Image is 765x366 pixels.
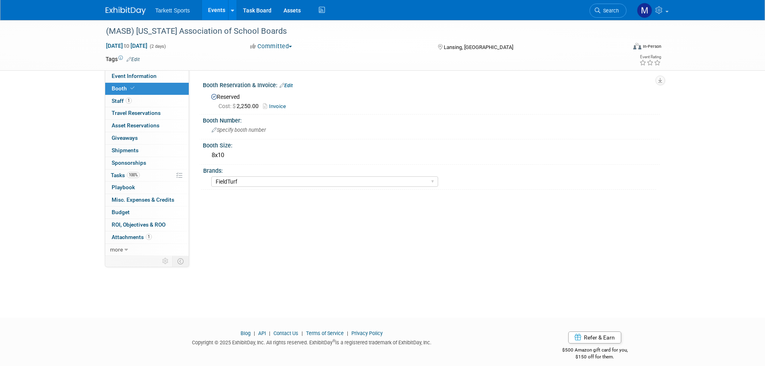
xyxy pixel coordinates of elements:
span: Cost: $ [218,103,237,109]
a: Sponsorships [105,157,189,169]
span: | [252,330,257,336]
div: Booth Size: [203,139,660,149]
td: Tags [106,55,140,63]
a: Edit [279,83,293,88]
span: Specify booth number [212,127,266,133]
td: Toggle Event Tabs [172,256,189,266]
span: Tarkett Sports [155,7,190,14]
span: Staff [112,98,132,104]
a: Blog [241,330,251,336]
a: Invoice [263,103,290,109]
div: Event Format [579,42,662,54]
span: Event Information [112,73,157,79]
a: more [105,244,189,256]
span: Misc. Expenses & Credits [112,196,174,203]
img: ExhibitDay [106,7,146,15]
div: Booth Reservation & Invoice: [203,79,660,90]
a: Search [590,4,626,18]
div: $500 Amazon gift card for you, [530,341,660,360]
div: Brands: [203,165,656,175]
img: Format-Inperson.png [633,43,641,49]
a: Refer & Earn [568,331,621,344]
span: Asset Reservations [112,122,159,129]
img: Mathieu Martel [637,3,652,18]
span: | [345,330,350,336]
span: 1 [126,98,132,104]
a: Playbook [105,182,189,194]
span: ROI, Objectives & ROO [112,221,165,228]
div: Reserved [209,91,654,110]
div: In-Person [643,43,661,49]
a: Booth [105,83,189,95]
a: ROI, Objectives & ROO [105,219,189,231]
a: Terms of Service [306,330,344,336]
i: Booth reservation complete [131,86,135,90]
div: Copyright © 2025 ExhibitDay, Inc. All rights reserved. ExhibitDay is a registered trademark of Ex... [106,337,518,346]
sup: ® [333,339,335,343]
a: API [258,330,266,336]
div: (MASB) [US_STATE] Association of School Boards [103,24,614,39]
div: 8x10 [209,149,654,162]
a: Budget [105,207,189,219]
span: 2,250.00 [218,103,262,109]
a: Tasks100% [105,170,189,182]
span: Playbook [112,184,135,190]
a: Event Information [105,70,189,82]
span: | [267,330,272,336]
a: Edit [126,57,140,62]
div: Booth Number: [203,115,660,125]
span: (2 days) [149,44,166,49]
span: Lansing, [GEOGRAPHIC_DATA] [444,44,513,50]
a: Shipments [105,145,189,157]
a: Misc. Expenses & Credits [105,194,189,206]
span: Travel Reservations [112,110,161,116]
span: Search [600,8,619,14]
div: Event Rating [639,55,661,59]
span: 100% [127,172,140,178]
a: Attachments1 [105,231,189,243]
span: [DATE] [DATE] [106,42,148,49]
span: Giveaways [112,135,138,141]
span: Tasks [111,172,140,178]
a: Asset Reservations [105,120,189,132]
a: Giveaways [105,132,189,144]
span: Sponsorships [112,159,146,166]
a: Staff1 [105,95,189,107]
span: Shipments [112,147,139,153]
span: Attachments [112,234,152,240]
span: Budget [112,209,130,215]
span: 1 [146,234,152,240]
span: to [123,43,131,49]
div: $150 off for them. [530,354,660,360]
td: Personalize Event Tab Strip [159,256,173,266]
span: | [300,330,305,336]
a: Travel Reservations [105,107,189,119]
span: Booth [112,85,136,92]
button: Committed [247,42,295,51]
a: Privacy Policy [351,330,383,336]
span: more [110,246,123,253]
a: Contact Us [273,330,298,336]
